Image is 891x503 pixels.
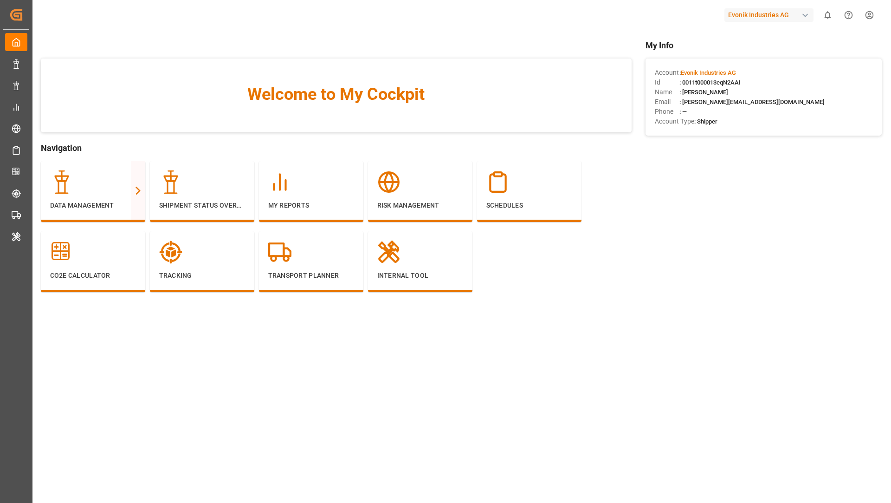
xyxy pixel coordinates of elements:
[50,271,136,281] p: CO2e Calculator
[817,5,838,26] button: show 0 new notifications
[679,108,687,115] span: : —
[679,79,741,86] span: : 0011t000013eqN2AAI
[655,87,679,97] span: Name
[268,271,354,281] p: Transport Planner
[655,107,679,117] span: Phone
[50,201,136,210] p: Data Management
[159,271,245,281] p: Tracking
[679,98,825,105] span: : [PERSON_NAME][EMAIL_ADDRESS][DOMAIN_NAME]
[59,82,613,107] span: Welcome to My Cockpit
[681,69,736,76] span: Evonik Industries AG
[724,8,814,22] div: Evonik Industries AG
[655,68,679,78] span: Account
[655,78,679,87] span: Id
[268,201,354,210] p: My Reports
[41,142,632,154] span: Navigation
[486,201,572,210] p: Schedules
[377,271,463,281] p: Internal Tool
[377,201,463,210] p: Risk Management
[724,6,817,24] button: Evonik Industries AG
[655,97,679,107] span: Email
[679,69,736,76] span: :
[694,118,717,125] span: : Shipper
[646,39,882,52] span: My Info
[655,117,694,126] span: Account Type
[159,201,245,210] p: Shipment Status Overview
[838,5,859,26] button: Help Center
[679,89,728,96] span: : [PERSON_NAME]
